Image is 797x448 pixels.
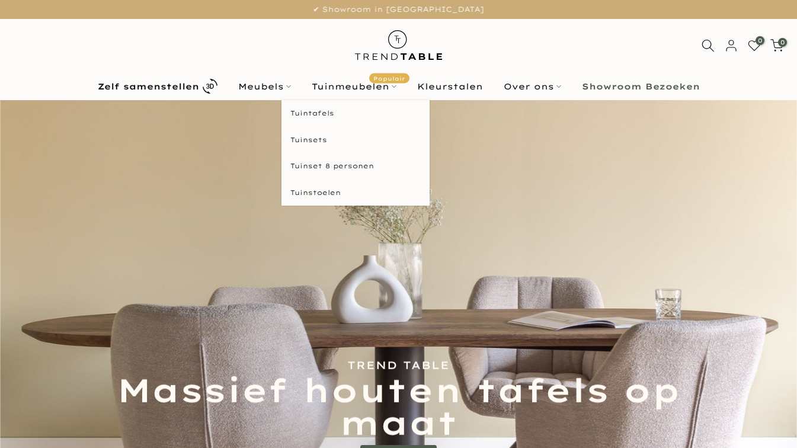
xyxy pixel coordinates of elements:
span: 0 [756,36,764,45]
a: Tuinsets [281,127,430,153]
iframe: toggle-frame [1,388,60,447]
span: Populair [369,73,409,83]
a: Tuinset 8 personen [281,153,430,180]
p: ✔ Showroom in [GEOGRAPHIC_DATA] [15,3,782,16]
a: Meubels [228,79,301,94]
a: TuinmeubelenPopulair [301,79,406,94]
a: Zelf samenstellen [87,76,228,97]
b: Showroom Bezoeken [582,82,700,91]
a: Tuintafels [281,100,430,127]
span: 0 [778,38,787,47]
b: Zelf samenstellen [98,82,199,91]
img: trend-table [347,19,450,72]
a: Showroom Bezoeken [571,79,710,94]
a: 0 [748,39,761,52]
a: Kleurstalen [406,79,493,94]
a: 0 [770,39,783,52]
a: Over ons [493,79,571,94]
a: Tuinstoelen [281,180,430,206]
